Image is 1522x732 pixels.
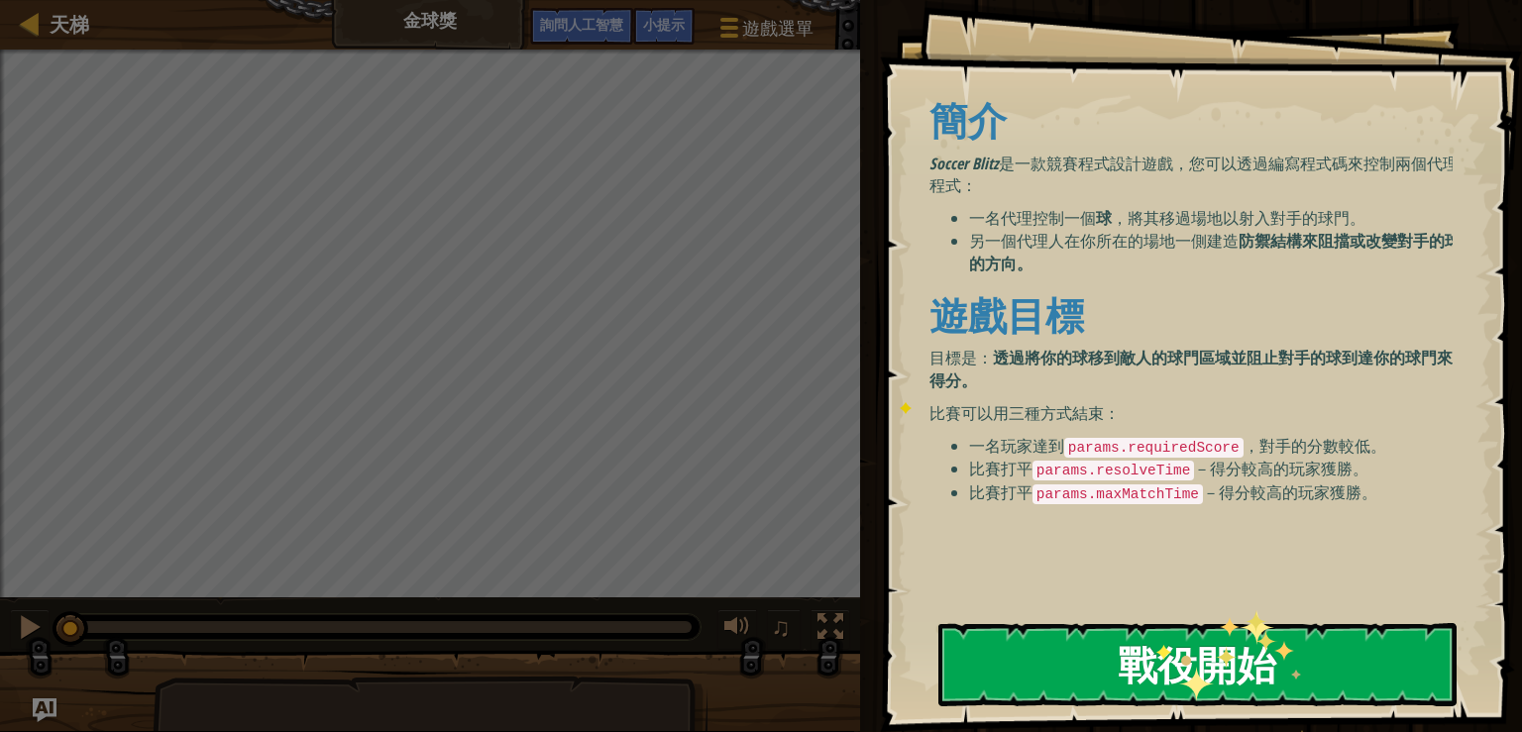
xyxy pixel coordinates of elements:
[929,153,1459,197] font: 是一款競賽程式設計遊戲，您可以透過編寫程式碼來控制兩個代理程式：
[717,609,757,650] button: 調整音量
[1064,438,1244,458] code: params.requiredScore
[1244,435,1386,457] font: ，對手的分數較低。
[771,612,791,642] font: ♫
[811,609,850,650] button: 切換全螢幕
[1096,207,1112,229] font: 球
[530,8,633,45] button: 詢問人工智慧
[643,15,685,34] font: 小提示
[929,153,999,174] font: Soccer Blitz
[50,11,89,38] font: 天梯
[929,289,1084,342] font: 遊戲目標
[742,16,814,41] font: 遊戲選單
[929,347,1453,391] font: 透過將你的球移到敵人的球門區域並阻止對手的球到達你的球門來得分。
[1033,461,1194,480] code: params.resolveTime
[969,207,1096,229] font: 一名代理控制一個
[969,435,1064,457] font: 一名玩家達到
[1112,207,1365,229] font: ，將其移過場地以射入對手的球門。
[1203,481,1377,503] font: －得分較高的玩家獲勝。
[929,347,993,368] font: 目標是：
[969,230,1461,274] font: 防禦結構來阻擋或改變對手的球的方向。
[767,609,801,650] button: ♫
[705,8,825,54] button: 遊戲選單
[1194,458,1368,479] font: －得分較高的玩家獲勝。
[540,15,623,34] font: 詢問人工智慧
[1033,484,1203,504] code: params.maxMatchTime
[929,94,1007,147] font: 簡介
[969,458,1033,479] font: 比賽打平
[969,481,1033,503] font: 比賽打平
[929,402,1120,424] font: 比賽可以用三種方式結束：
[33,698,56,722] button: 詢問人工智慧
[40,11,89,38] a: 天梯
[10,609,50,650] button: Ctrl + P：暫停
[1118,637,1276,690] font: 戰役開始
[1064,230,1239,252] font: 在你所在的場地一側建造
[938,623,1457,706] button: 戰役開始
[969,230,1064,252] font: 另一個代理人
